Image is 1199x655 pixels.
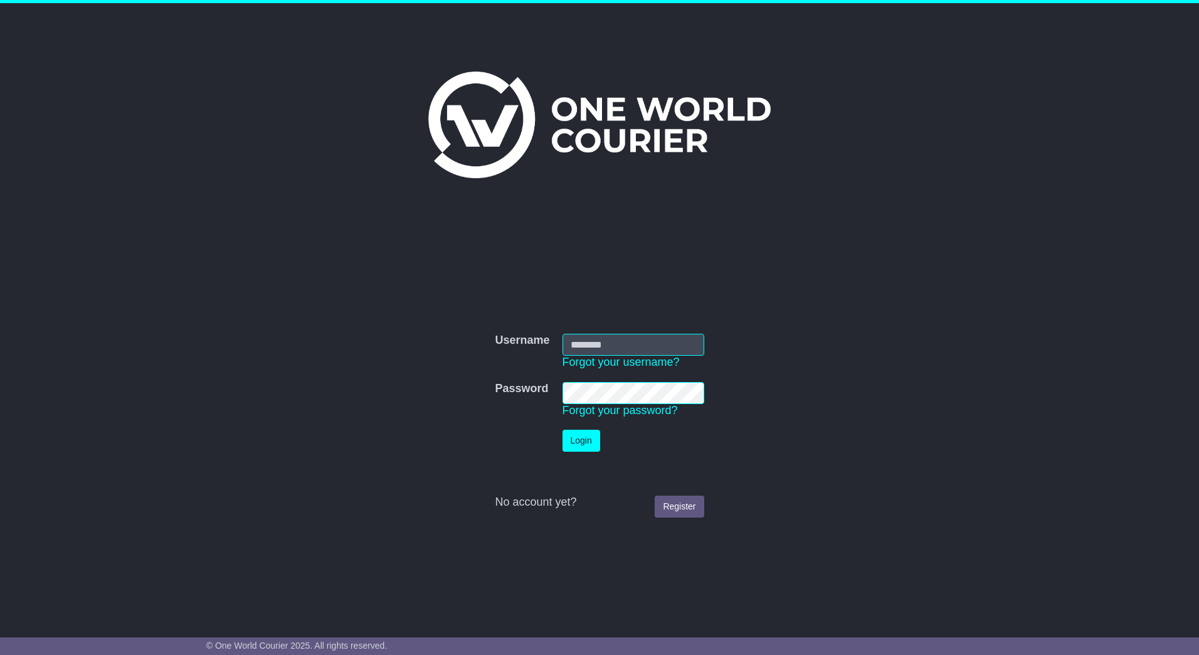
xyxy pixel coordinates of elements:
button: Login [563,430,600,452]
a: Forgot your username? [563,356,680,368]
span: © One World Courier 2025. All rights reserved. [206,641,388,651]
label: Username [495,334,549,348]
label: Password [495,382,548,396]
div: No account yet? [495,496,704,509]
a: Forgot your password? [563,404,678,417]
img: One World [428,72,771,178]
a: Register [655,496,704,518]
